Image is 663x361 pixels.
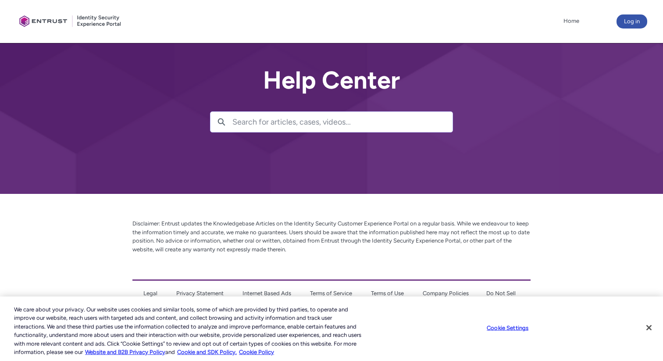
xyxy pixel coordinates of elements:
[617,14,647,29] button: Log in
[242,290,291,297] a: Internet Based Ads
[639,318,659,337] button: Close
[14,305,365,357] div: We care about your privacy. Our website uses cookies and similar tools, some of which are provide...
[210,112,232,132] button: Search
[143,290,157,297] a: Legal
[210,67,453,94] h2: Help Center
[239,349,274,355] a: Cookie Policy
[480,319,535,337] button: Cookie Settings
[371,290,404,297] a: Terms of Use
[310,290,352,297] a: Terms of Service
[177,349,237,355] a: Cookie and SDK Policy.
[486,290,516,297] a: Do Not Sell
[132,219,530,254] p: Disclaimer: Entrust updates the Knowledgebase Articles on the Identity Security Customer Experien...
[85,349,165,355] a: More information about our cookie policy., opens in a new tab
[561,14,581,28] a: Home
[176,290,224,297] a: Privacy Statement
[423,290,469,297] a: Company Policies
[232,112,453,132] input: Search for articles, cases, videos...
